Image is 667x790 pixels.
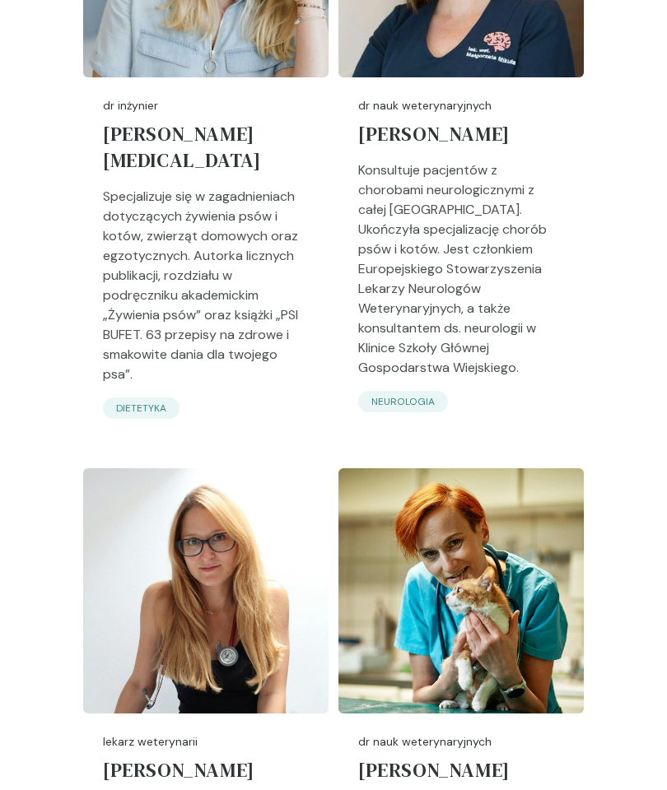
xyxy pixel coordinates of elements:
[358,160,564,391] p: Konsultuje pacjentów z chorobami neurologicznymi z całej [GEOGRAPHIC_DATA]. Ukończyła specjalizac...
[371,394,435,409] p: neurologia
[103,114,309,187] a: [PERSON_NAME][MEDICAL_DATA]
[103,97,309,114] p: dr inżynier
[358,97,564,114] p: dr nauk weterynaryjnych
[103,733,309,750] p: lekarz weterynarii
[116,401,166,416] p: dietetyka
[358,114,564,160] a: [PERSON_NAME]
[358,733,564,750] p: dr nauk weterynaryjnych
[103,187,309,397] p: Specjalizuje się w zagadnieniach dotyczących żywienia psów i kotów, zwierząt domowych oraz egzoty...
